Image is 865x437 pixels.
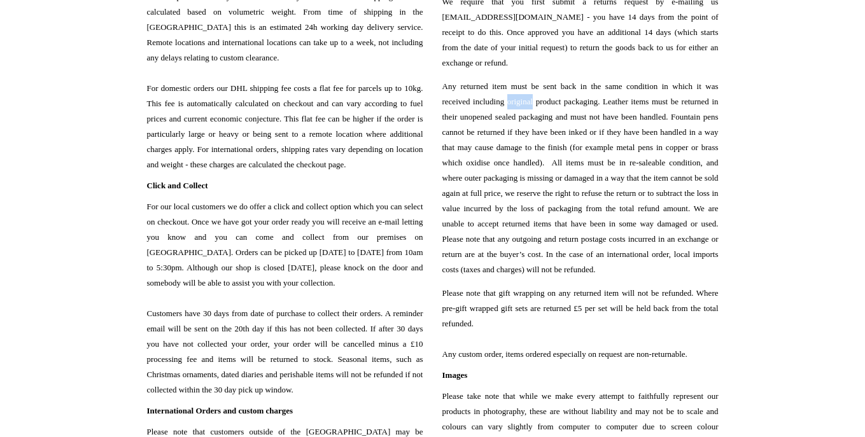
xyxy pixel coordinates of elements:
span: International Orders and custom charges [147,406,293,415]
span: Please note that gift wrapping on any returned item will not be refunded. Where pre-gift wrapped ... [442,286,719,362]
span: Any returned item must be sent back in the same condition in which it was received including orig... [442,79,719,277]
span: For our local customers we do offer a click and collect option which you can select on checkout. ... [147,199,423,398]
span: Images [442,370,468,380]
span: Click and Collect [147,181,208,190]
